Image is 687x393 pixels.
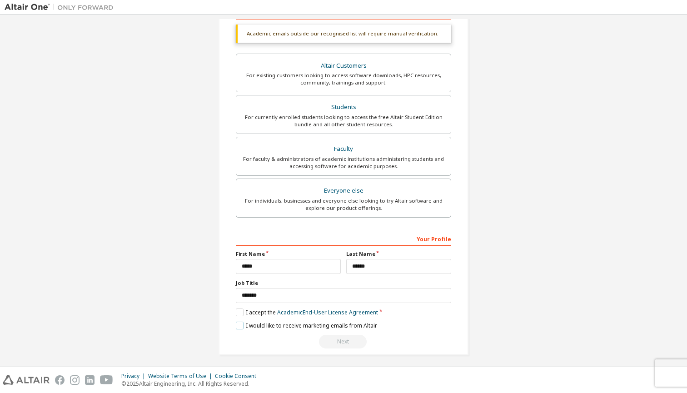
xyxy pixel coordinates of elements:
img: altair_logo.svg [3,375,50,385]
label: Last Name [346,250,451,258]
div: Your Profile [236,231,451,246]
label: Job Title [236,279,451,287]
p: © 2025 Altair Engineering, Inc. All Rights Reserved. [121,380,262,388]
div: Cookie Consent [215,373,262,380]
div: Altair Customers [242,60,445,72]
div: Students [242,101,445,114]
div: Academic emails outside our recognised list will require manual verification. [236,25,451,43]
div: Privacy [121,373,148,380]
div: Website Terms of Use [148,373,215,380]
label: I accept the [236,308,378,316]
label: First Name [236,250,341,258]
label: I would like to receive marketing emails from Altair [236,322,377,329]
img: linkedin.svg [85,375,95,385]
div: Provide a valid email to continue [236,335,451,348]
div: For individuals, businesses and everyone else looking to try Altair software and explore our prod... [242,197,445,212]
div: For currently enrolled students looking to access the free Altair Student Edition bundle and all ... [242,114,445,128]
div: Everyone else [242,184,445,197]
div: Faculty [242,143,445,155]
img: Altair One [5,3,118,12]
img: facebook.svg [55,375,65,385]
div: For existing customers looking to access software downloads, HPC resources, community, trainings ... [242,72,445,86]
div: For faculty & administrators of academic institutions administering students and accessing softwa... [242,155,445,170]
img: youtube.svg [100,375,113,385]
img: instagram.svg [70,375,80,385]
a: Academic End-User License Agreement [277,308,378,316]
